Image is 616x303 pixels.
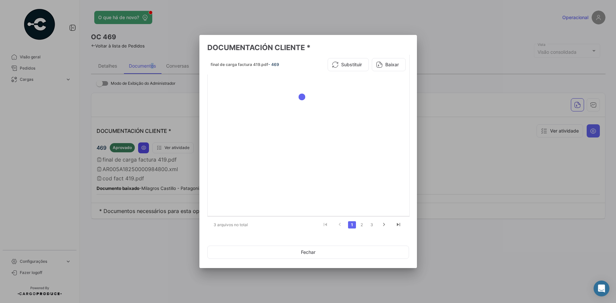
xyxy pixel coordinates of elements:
a: 2 [358,221,366,228]
a: go to last page [392,221,405,228]
h3: DOCUMENTACIÓN CLIENTE * [207,43,409,52]
span: final de carga factura 419.pdf [211,62,268,67]
div: Abrir Intercom Messenger [594,281,609,296]
a: 1 [348,221,356,228]
li: page 3 [367,219,377,230]
a: go to first page [319,221,332,228]
button: Baixar [372,58,406,71]
a: 3 [368,221,376,228]
li: page 2 [357,219,367,230]
a: go to previous page [334,221,346,228]
button: Substituir [328,58,369,71]
li: page 1 [347,219,357,230]
div: 3 arquivos no total [207,217,262,233]
button: Fechar [207,246,409,259]
span: - 469 [268,62,279,67]
a: go to next page [378,221,390,228]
